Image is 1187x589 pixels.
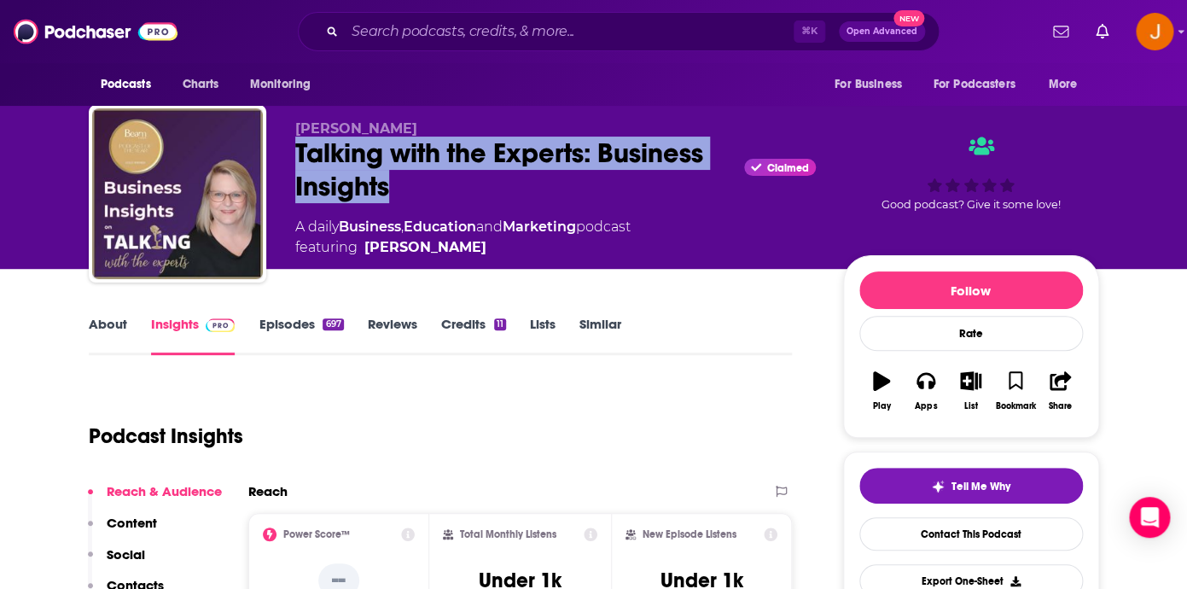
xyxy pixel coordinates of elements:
a: Charts [172,68,230,101]
button: Content [88,515,157,546]
span: More [1048,73,1077,96]
img: Talking with the Experts: Business Insights [92,108,263,279]
span: Open Advanced [847,27,917,36]
span: For Podcasters [934,73,1015,96]
a: About [89,316,127,355]
h1: Podcast Insights [89,423,243,449]
button: open menu [1036,68,1098,101]
span: Good podcast? Give it some love! [882,198,1061,211]
button: open menu [238,68,333,101]
button: Share [1038,360,1082,422]
button: Social [88,546,145,578]
div: A daily podcast [295,217,631,258]
span: featuring [295,237,631,258]
div: Rate [859,316,1083,351]
button: Show profile menu [1136,13,1173,50]
span: ⌘ K [794,20,825,43]
a: Show notifications dropdown [1046,17,1075,46]
span: Logged in as justine87181 [1136,13,1173,50]
div: Apps [915,401,937,411]
button: Apps [904,360,948,422]
a: Rose Davidson [364,237,486,258]
p: Content [107,515,157,531]
img: User Profile [1136,13,1173,50]
span: Monitoring [250,73,311,96]
img: Podchaser - Follow, Share and Rate Podcasts [14,15,177,48]
a: Reviews [368,316,417,355]
button: Open AdvancedNew [839,21,925,42]
span: Claimed [767,164,809,172]
span: New [893,10,924,26]
img: Podchaser Pro [206,318,236,332]
div: Bookmark [995,401,1035,411]
a: Credits11 [441,316,506,355]
button: open menu [922,68,1040,101]
a: Show notifications dropdown [1089,17,1115,46]
div: Share [1049,401,1072,411]
span: , [401,219,404,235]
div: 11 [494,318,506,330]
span: and [476,219,503,235]
div: Open Intercom Messenger [1129,497,1170,538]
span: Tell Me Why [951,480,1010,493]
img: tell me why sparkle [931,480,945,493]
button: Follow [859,271,1083,309]
button: open menu [89,68,173,101]
a: Marketing [503,219,576,235]
div: Good podcast? Give it some love! [843,120,1099,227]
a: Episodes697 [259,316,343,355]
span: Charts [183,73,219,96]
span: Podcasts [101,73,151,96]
a: Contact This Podcast [859,517,1083,551]
div: Search podcasts, credits, & more... [298,12,940,51]
button: tell me why sparkleTell Me Why [859,468,1083,504]
h2: Total Monthly Listens [460,528,556,540]
div: 697 [323,318,343,330]
h2: New Episode Listens [643,528,736,540]
span: [PERSON_NAME] [295,120,417,137]
button: List [948,360,992,422]
h2: Reach [248,483,288,499]
button: Reach & Audience [88,483,222,515]
span: For Business [835,73,902,96]
button: open menu [823,68,923,101]
a: Business [339,219,401,235]
h2: Power Score™ [283,528,350,540]
div: Play [872,401,890,411]
button: Bookmark [993,360,1038,422]
a: Lists [530,316,556,355]
div: List [964,401,978,411]
p: Reach & Audience [107,483,222,499]
a: Education [404,219,476,235]
p: Social [107,546,145,563]
a: Similar [579,316,621,355]
a: InsightsPodchaser Pro [151,316,236,355]
button: Play [859,360,904,422]
input: Search podcasts, credits, & more... [345,18,794,45]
